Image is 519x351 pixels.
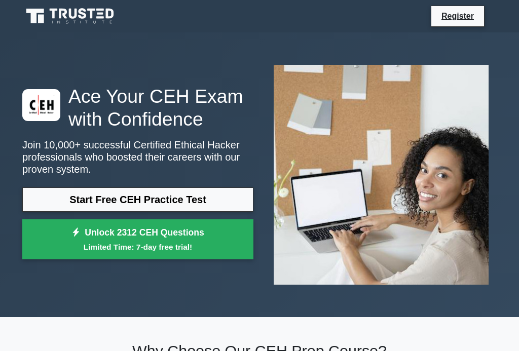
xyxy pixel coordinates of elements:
p: Join 10,000+ successful Certified Ethical Hacker professionals who boosted their careers with our... [22,139,253,175]
a: Unlock 2312 CEH QuestionsLimited Time: 7-day free trial! [22,219,253,260]
a: Register [435,10,480,22]
h1: Ace Your CEH Exam with Confidence [22,85,253,131]
small: Limited Time: 7-day free trial! [35,241,241,253]
a: Start Free CEH Practice Test [22,187,253,212]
